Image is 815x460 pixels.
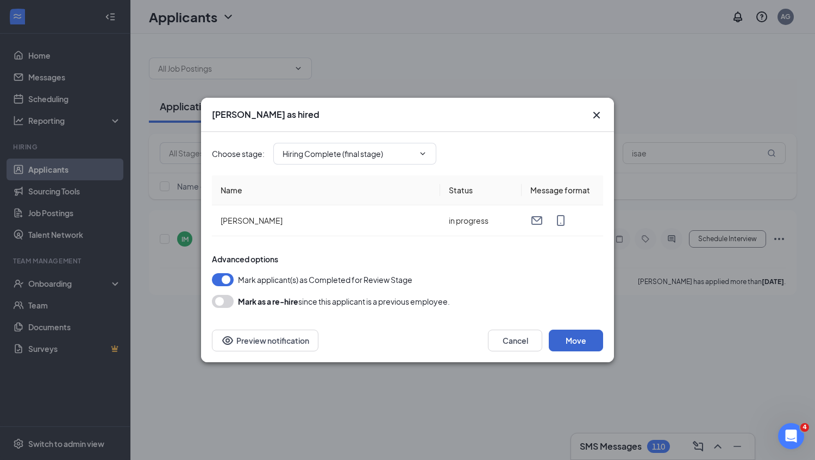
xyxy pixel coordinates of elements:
[800,423,809,432] span: 4
[212,148,265,160] span: Choose stage :
[522,175,603,205] th: Message format
[440,205,522,236] td: in progress
[212,175,440,205] th: Name
[238,273,412,286] span: Mark applicant(s) as Completed for Review Stage
[440,175,522,205] th: Status
[238,297,298,306] b: Mark as a re-hire
[221,216,283,225] span: [PERSON_NAME]
[549,330,603,351] button: Move
[212,330,318,351] button: Preview notificationEye
[488,330,542,351] button: Cancel
[590,109,603,122] svg: Cross
[212,109,319,121] h3: [PERSON_NAME] as hired
[418,149,427,158] svg: ChevronDown
[238,295,450,308] div: since this applicant is a previous employee.
[221,334,234,347] svg: Eye
[554,214,567,227] svg: MobileSms
[530,214,543,227] svg: Email
[778,423,804,449] iframe: Intercom live chat
[212,254,603,264] div: Advanced options
[590,109,603,122] button: Close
